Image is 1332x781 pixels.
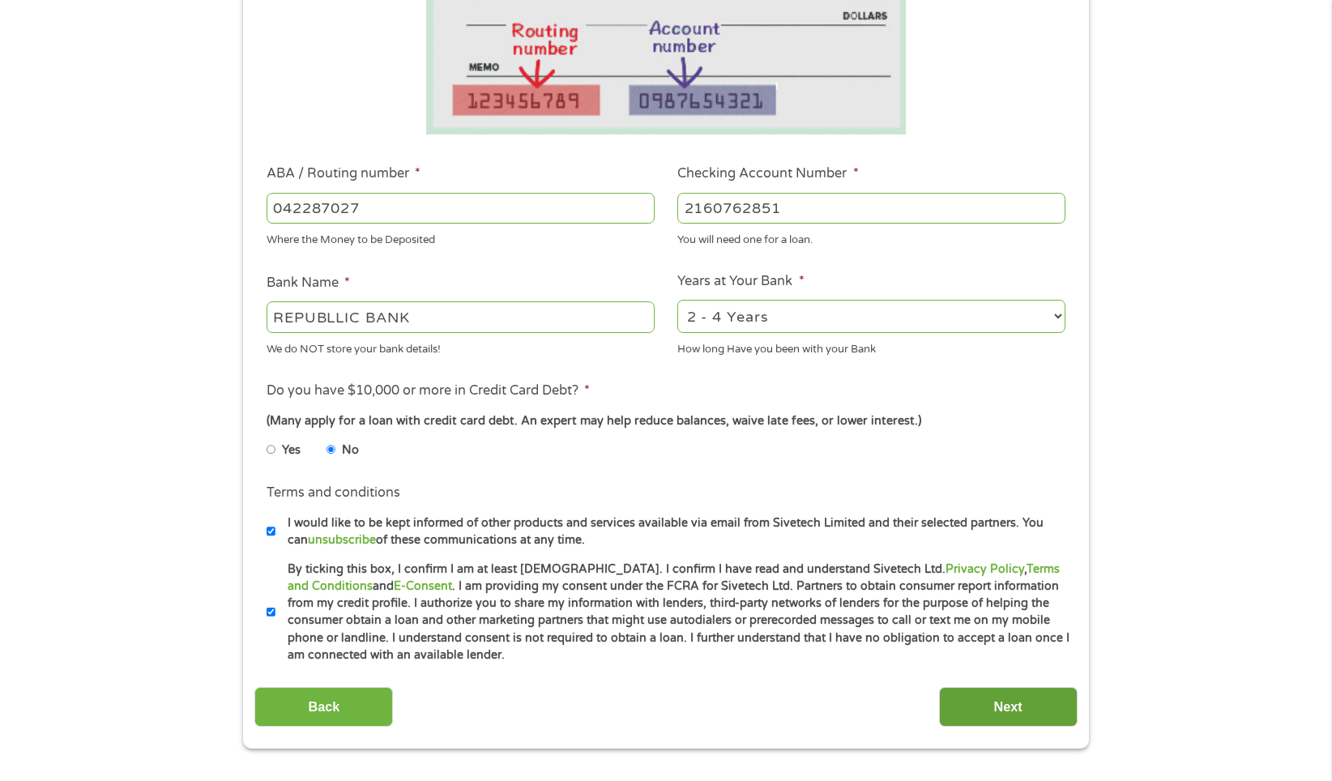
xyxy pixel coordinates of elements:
a: unsubscribe [308,533,376,547]
div: How long Have you been with your Bank [677,335,1065,357]
label: Yes [282,442,301,459]
label: Years at Your Bank [677,273,804,290]
a: Privacy Policy [946,562,1024,576]
label: By ticking this box, I confirm I am at least [DEMOGRAPHIC_DATA]. I confirm I have read and unders... [275,561,1070,664]
label: ABA / Routing number [267,165,421,182]
label: Terms and conditions [267,484,400,501]
input: Back [254,687,393,727]
a: Terms and Conditions [288,562,1060,593]
div: We do NOT store your bank details! [267,335,655,357]
label: I would like to be kept informed of other products and services available via email from Sivetech... [275,514,1070,549]
label: Bank Name [267,275,350,292]
label: Do you have $10,000 or more in Credit Card Debt? [267,382,590,399]
a: E-Consent [394,579,452,593]
label: No [342,442,359,459]
div: (Many apply for a loan with credit card debt. An expert may help reduce balances, waive late fees... [267,412,1065,430]
input: 263177916 [267,193,655,224]
input: Next [939,687,1078,727]
div: You will need one for a loan. [677,227,1065,249]
div: Where the Money to be Deposited [267,227,655,249]
input: 345634636 [677,193,1065,224]
label: Checking Account Number [677,165,858,182]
